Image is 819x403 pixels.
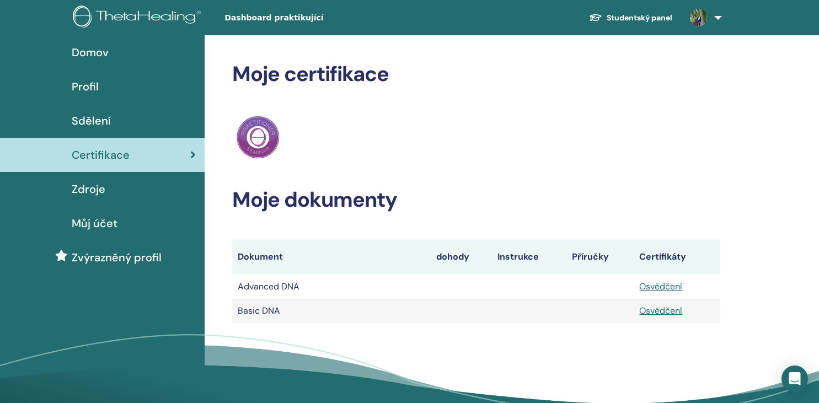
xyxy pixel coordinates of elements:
[232,275,431,299] td: Advanced DNA
[232,62,720,87] h2: Moje certifikace
[72,112,111,129] span: Sdělení
[589,13,602,22] img: graduation-cap-white.svg
[72,78,99,95] span: Profil
[639,281,682,292] a: Osvědčení
[73,6,205,30] img: logo.png
[72,181,105,197] span: Zdroje
[566,239,634,275] th: Příručky
[237,116,280,159] img: Practitioner
[72,249,162,266] span: Zvýrazněný profil
[72,44,109,61] span: Domov
[232,239,431,275] th: Dokument
[492,239,566,275] th: Instrukce
[72,215,117,232] span: Můj účet
[580,8,681,28] a: Studentský panel
[431,239,492,275] th: dohody
[232,187,720,213] h2: Moje dokumenty
[639,305,682,316] a: Osvědčení
[690,9,708,26] img: default.jpg
[224,12,390,24] span: Dashboard praktikující
[72,147,130,163] span: Certifikace
[634,239,720,275] th: Certifikáty
[781,366,808,392] div: Open Intercom Messenger
[232,299,431,323] td: Basic DNA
